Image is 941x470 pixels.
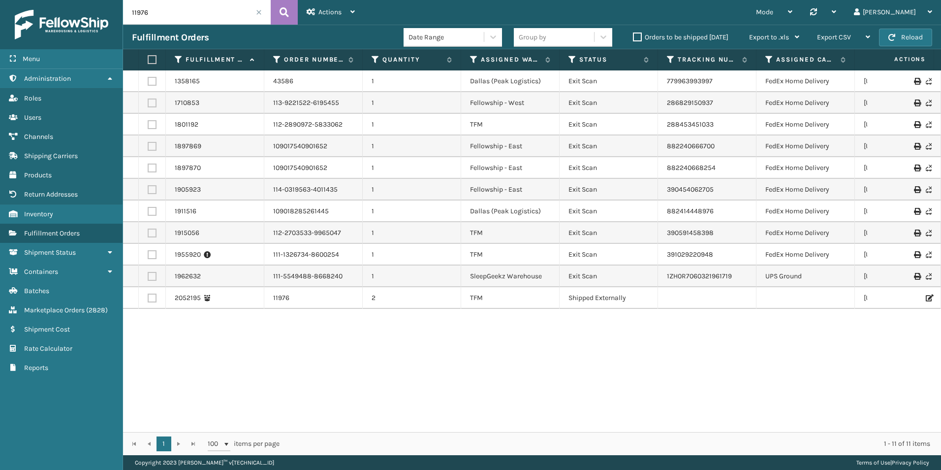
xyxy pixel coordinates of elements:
[560,222,658,244] td: Exit Scan
[273,293,289,303] a: 11976
[175,98,199,108] a: 1710853
[914,143,920,150] i: Print Label
[926,208,932,215] i: Never Shipped
[926,121,932,128] i: Never Shipped
[667,120,714,129] a: 288453451033
[86,306,108,314] span: ( 2828 )
[273,250,339,260] a: 111-1326734-8600254
[926,295,932,302] i: Edit
[756,244,855,266] td: FedEx Home Delivery
[560,157,658,179] td: Exit Scan
[24,74,71,83] span: Administration
[157,436,171,451] a: 1
[24,152,78,160] span: Shipping Carriers
[461,157,560,179] td: Fellowship - East
[24,229,80,237] span: Fulfillment Orders
[461,70,560,92] td: Dallas (Peak Logistics)
[667,185,714,194] a: 390454062705
[633,33,728,41] label: Orders to be shipped [DATE]
[24,306,85,314] span: Marketplace Orders
[560,70,658,92] td: Exit Scan
[914,165,920,171] i: Print Label
[186,55,245,64] label: Fulfillment Order Id
[560,114,658,135] td: Exit Scan
[579,55,639,64] label: Status
[560,201,658,222] td: Exit Scan
[856,459,890,466] a: Terms of Use
[175,120,198,130] a: 1801192
[408,32,485,42] div: Date Range
[560,179,658,201] td: Exit Scan
[926,165,932,171] i: Never Shipped
[461,114,560,135] td: TFM
[273,98,339,108] a: 113-9221522-6195455
[560,287,658,309] td: Shipped Externally
[24,325,70,334] span: Shipment Cost
[756,179,855,201] td: FedEx Home Delivery
[461,244,560,266] td: TFM
[15,10,108,39] img: logo
[293,439,930,449] div: 1 - 11 of 11 items
[175,228,199,238] a: 1915056
[756,157,855,179] td: FedEx Home Delivery
[175,206,196,216] a: 1911516
[926,100,932,106] i: Never Shipped
[856,455,929,470] div: |
[667,142,715,150] a: 882240666700
[273,185,338,195] a: 114-0319563-4011435
[560,266,658,287] td: Exit Scan
[24,190,78,199] span: Return Addresses
[667,99,713,107] a: 286829150937
[560,135,658,157] td: Exit Scan
[273,271,343,281] a: 111-5549488-8668240
[756,266,855,287] td: UPS Ground
[756,92,855,114] td: FedEx Home Delivery
[914,78,920,85] i: Print Label
[749,33,789,41] span: Export to .xls
[24,364,48,372] span: Reports
[667,250,713,259] a: 391029220948
[879,29,932,46] button: Reload
[926,273,932,280] i: Never Shipped
[461,92,560,114] td: Fellowship - West
[756,8,773,16] span: Mode
[756,114,855,135] td: FedEx Home Delivery
[926,143,932,150] i: Never Shipped
[24,344,72,353] span: Rate Calculator
[363,201,461,222] td: 1
[461,201,560,222] td: Dallas (Peak Logistics)
[175,293,201,303] a: 2052195
[363,266,461,287] td: 1
[175,185,201,195] a: 1905923
[273,76,293,86] a: 43586
[756,135,855,157] td: FedEx Home Delivery
[363,244,461,266] td: 1
[363,157,461,179] td: 1
[273,228,341,238] a: 112-2703533-9965047
[135,455,274,470] p: Copyright 2023 [PERSON_NAME]™ v [TECHNICAL_ID]
[481,55,540,64] label: Assigned Warehouse
[756,222,855,244] td: FedEx Home Delivery
[175,271,201,281] a: 1962632
[273,120,343,130] a: 112-2890972-5833062
[175,76,200,86] a: 1358165
[914,251,920,258] i: Print Label
[363,92,461,114] td: 1
[273,206,329,216] a: 109018285261445
[667,229,714,237] a: 390591458398
[24,171,52,179] span: Products
[926,251,932,258] i: Never Shipped
[461,287,560,309] td: TFM
[363,287,461,309] td: 2
[461,179,560,201] td: Fellowship - East
[914,186,920,193] i: Print Label
[892,459,929,466] a: Privacy Policy
[667,164,716,172] a: 882240668254
[24,133,53,141] span: Channels
[273,163,327,173] a: 109017540901652
[461,222,560,244] td: TFM
[914,208,920,215] i: Print Label
[519,32,546,42] div: Group by
[24,210,53,218] span: Inventory
[363,135,461,157] td: 1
